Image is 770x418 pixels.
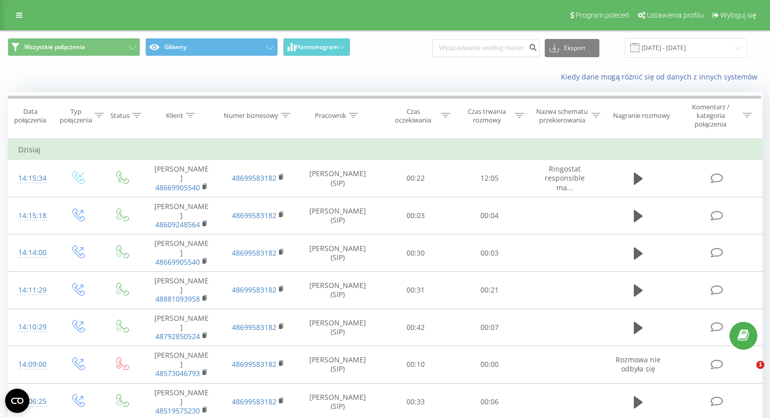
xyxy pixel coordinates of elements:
td: 00:03 [453,234,526,272]
span: Wyloguj się [720,11,756,19]
button: Open CMP widget [5,389,29,413]
div: Numer biznesowy [224,111,278,120]
a: 48699583182 [232,322,276,332]
span: Ringostat responsible ma... [545,164,585,192]
td: 00:07 [453,309,526,346]
div: Komentarz / kategoria połączenia [681,103,740,129]
span: Rozmowa nie odbyła się [616,355,661,373]
div: 14:10:29 [18,317,45,337]
input: Wyszukiwanie według numeru [432,39,540,57]
td: [PERSON_NAME] (SIP) [297,234,379,272]
div: 14:06:25 [18,392,45,411]
td: [PERSON_NAME] [143,234,220,272]
span: Ustawienia profilu [647,11,704,19]
td: 00:31 [379,271,453,309]
span: Harmonogram [296,44,338,51]
a: 48699583182 [232,248,276,258]
div: 14:09:00 [18,355,45,374]
span: Program poleceń [576,11,629,19]
td: [PERSON_NAME] (SIP) [297,271,379,309]
td: [PERSON_NAME] [143,160,220,197]
a: 48792850524 [155,331,200,341]
td: [PERSON_NAME] (SIP) [297,160,379,197]
td: 12:05 [453,160,526,197]
td: [PERSON_NAME] (SIP) [297,197,379,234]
div: Typ połączenia [60,107,92,124]
div: Data połączenia [8,107,52,124]
div: Nagranie rozmowy [613,111,670,120]
span: Wszystkie połączenia [24,43,85,51]
span: 1 [756,361,764,369]
button: Główny [145,38,278,56]
td: 00:42 [379,309,453,346]
a: Kiedy dane mogą różnić się od danych z innych systemów [561,72,762,81]
div: 14:11:29 [18,280,45,300]
td: 00:22 [379,160,453,197]
a: 48699583182 [232,359,276,369]
a: 48699583182 [232,211,276,220]
td: [PERSON_NAME] (SIP) [297,346,379,384]
a: 48573046793 [155,368,200,378]
td: Dzisiaj [8,140,762,160]
div: 14:15:18 [18,206,45,226]
td: [PERSON_NAME] [143,309,220,346]
td: [PERSON_NAME] [143,271,220,309]
td: 00:10 [379,346,453,384]
td: 00:00 [453,346,526,384]
div: Klient [166,111,183,120]
a: 48669905540 [155,183,200,192]
a: 48881093958 [155,294,200,304]
a: 48699583182 [232,285,276,295]
td: [PERSON_NAME] [143,346,220,384]
button: Eksport [545,39,599,57]
td: [PERSON_NAME] [143,197,220,234]
button: Wszystkie połączenia [8,38,140,56]
td: 00:03 [379,197,453,234]
div: Nazwa schematu przekierowania [536,107,589,124]
div: 14:14:00 [18,243,45,263]
button: Harmonogram [283,38,350,56]
td: 00:21 [453,271,526,309]
a: 48699583182 [232,397,276,406]
iframe: Intercom live chat [736,361,760,385]
div: 14:15:34 [18,169,45,188]
div: Czas trwania rozmowy [462,107,512,124]
td: 00:30 [379,234,453,272]
a: 48699583182 [232,173,276,183]
div: Czas oczekiwania [388,107,439,124]
div: Status [110,111,130,120]
a: 48609248564 [155,220,200,229]
div: Pracownik [315,111,346,120]
a: 48519575230 [155,406,200,415]
td: [PERSON_NAME] (SIP) [297,309,379,346]
a: 48669905540 [155,257,200,267]
td: 00:04 [453,197,526,234]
